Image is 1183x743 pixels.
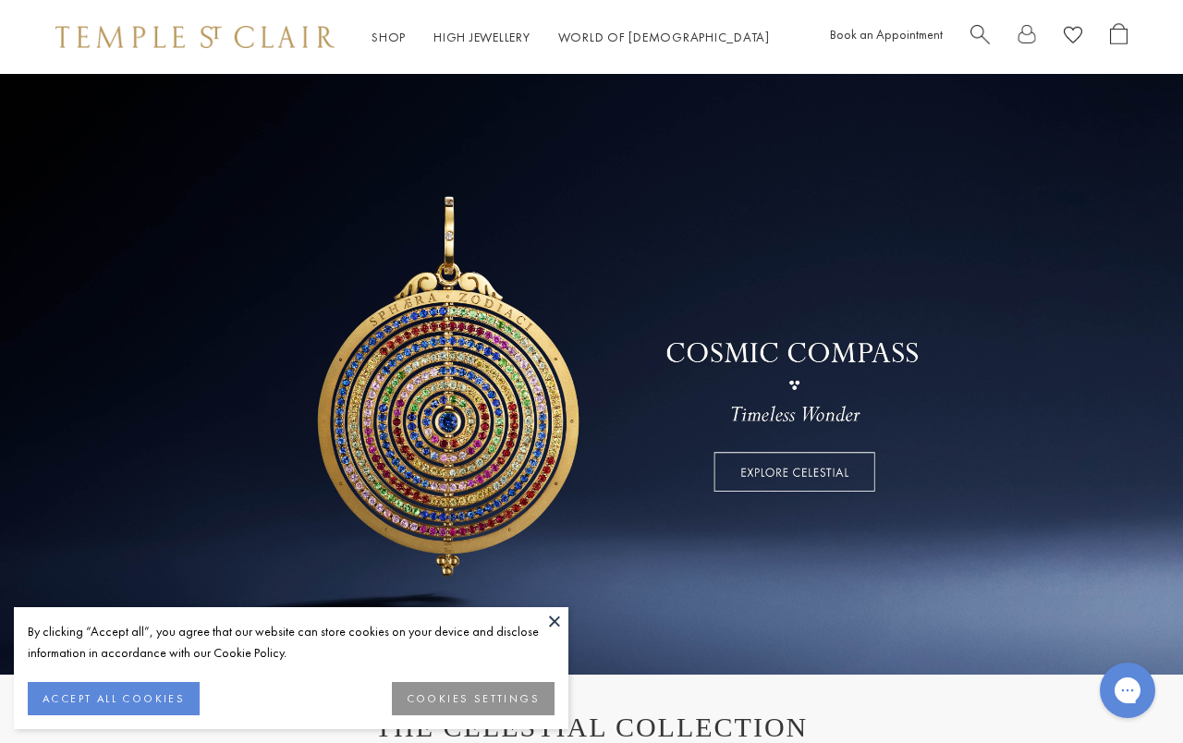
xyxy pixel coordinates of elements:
h1: THE CELESTIAL COLLECTION [74,712,1109,743]
nav: Main navigation [372,26,770,49]
a: Search [970,23,990,52]
div: By clicking “Accept all”, you agree that our website can store cookies on your device and disclos... [28,621,555,664]
a: ShopShop [372,29,406,45]
a: Book an Appointment [830,26,943,43]
a: High JewelleryHigh Jewellery [433,29,531,45]
a: Open Shopping Bag [1110,23,1128,52]
a: World of [DEMOGRAPHIC_DATA]World of [DEMOGRAPHIC_DATA] [558,29,770,45]
button: COOKIES SETTINGS [392,682,555,715]
iframe: Gorgias live chat messenger [1091,656,1165,725]
a: View Wishlist [1064,23,1082,52]
button: ACCEPT ALL COOKIES [28,682,200,715]
img: Temple St. Clair [55,26,335,48]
